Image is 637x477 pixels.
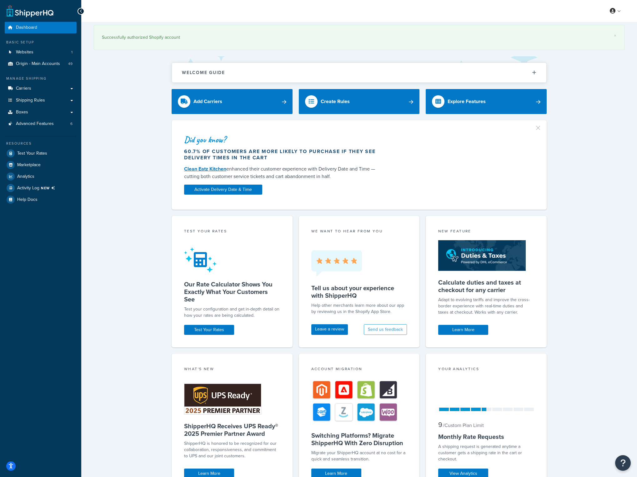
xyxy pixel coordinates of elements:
[311,228,407,234] p: we want to hear from you
[172,63,546,82] button: Welcome Guide
[5,83,77,94] a: Carriers
[16,98,45,103] span: Shipping Rules
[5,58,77,70] a: Origin - Main Accounts49
[16,86,31,91] span: Carriers
[184,281,280,303] h5: Our Rate Calculator Shows You Exactly What Your Customers See
[443,422,484,429] small: / Custom Plan Limit
[184,165,226,172] a: Clean Eatz Kitchen
[16,61,60,67] span: Origin - Main Accounts
[5,141,77,146] div: Resources
[438,325,488,335] a: Learn More
[184,165,382,180] div: enhanced their customer experience with Delivery Date and Time — cutting both customer service ti...
[448,97,486,106] div: Explore Features
[311,366,407,373] div: Account Migration
[17,174,34,179] span: Analytics
[438,297,534,316] p: Adapt to evolving tariffs and improve the cross-border experience with real-time duties and taxes...
[184,185,262,195] a: Activate Delivery Date & Time
[426,89,547,114] a: Explore Features
[438,279,534,294] h5: Calculate duties and taxes at checkout for any carrier
[5,76,77,81] div: Manage Shipping
[184,366,280,373] div: What's New
[16,110,28,115] span: Boxes
[172,89,293,114] a: Add Carriers
[193,97,222,106] div: Add Carriers
[71,50,73,55] span: 1
[5,95,77,106] a: Shipping Rules
[16,25,37,30] span: Dashboard
[5,194,77,205] a: Help Docs
[17,162,41,168] span: Marketplace
[615,455,631,471] button: Open Resource Center
[102,33,616,42] div: Successfully authorized Shopify account
[438,433,534,440] h5: Monthly Rate Requests
[5,47,77,58] a: Websites1
[41,186,58,191] span: NEW
[5,58,77,70] li: Origin - Main Accounts
[5,22,77,33] a: Dashboard
[5,40,77,45] div: Basic Setup
[438,228,534,236] div: New Feature
[614,33,616,38] a: ×
[364,324,407,335] button: Send us feedback
[311,432,407,447] h5: Switching Platforms? Migrate ShipperHQ With Zero Disruption
[438,366,534,373] div: Your Analytics
[5,148,77,159] a: Test Your Rates
[16,121,54,127] span: Advanced Features
[5,107,77,118] a: Boxes
[184,440,280,459] p: ShipperHQ is honored to be recognized for our collaboration, responsiveness, and commitment to UP...
[5,171,77,182] a: Analytics
[17,197,38,202] span: Help Docs
[5,118,77,130] li: Advanced Features
[5,47,77,58] li: Websites
[5,118,77,130] a: Advanced Features6
[184,135,382,144] div: Did you know?
[184,422,280,437] h5: ShipperHQ Receives UPS Ready® 2025 Premier Partner Award
[16,50,33,55] span: Websites
[5,159,77,171] a: Marketplace
[5,182,77,194] a: Activity LogNEW
[311,324,348,335] a: Leave a review
[5,182,77,194] li: [object Object]
[438,420,442,430] span: 9
[184,306,280,319] div: Test your configuration and get in-depth detail on how your rates are being calculated.
[184,228,280,236] div: Test your rates
[17,184,58,192] span: Activity Log
[182,70,225,75] h2: Welcome Guide
[70,121,73,127] span: 6
[184,325,234,335] a: Test Your Rates
[299,89,420,114] a: Create Rules
[321,97,350,106] div: Create Rules
[184,148,382,161] div: 60.7% of customers are more likely to purchase if they see delivery times in the cart
[311,302,407,315] p: Help other merchants learn more about our app by reviewing us in the Shopify App Store.
[311,284,407,299] h5: Tell us about your experience with ShipperHQ
[311,450,407,462] div: Migrate your ShipperHQ account at no cost for a quick and seamless transition.
[17,151,47,156] span: Test Your Rates
[438,444,534,462] div: A shipping request is generated anytime a customer gets a shipping rate in the cart or checkout.
[68,61,73,67] span: 49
